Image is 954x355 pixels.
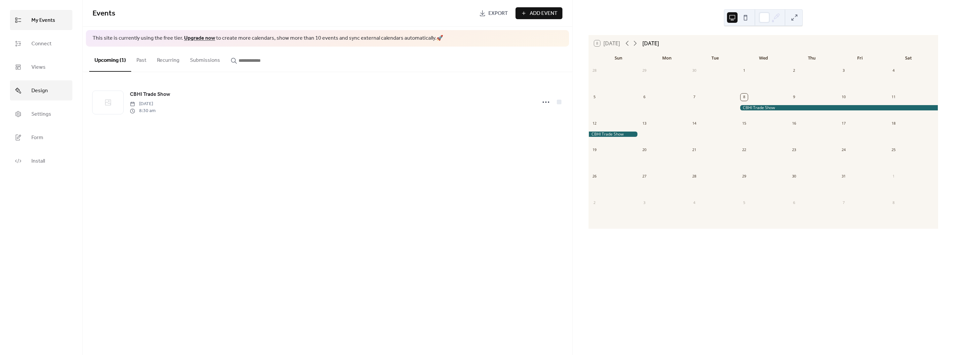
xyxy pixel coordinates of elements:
div: CBHI Trade Show [589,132,639,137]
button: Upcoming (1) [89,47,131,72]
a: Design [10,80,72,100]
a: Install [10,151,72,171]
div: 28 [591,67,598,74]
div: 5 [741,199,748,207]
div: 6 [641,94,648,101]
button: Recurring [152,47,185,71]
span: Add Event [530,10,557,18]
span: This site is currently using the free tier. to create more calendars, show more than 10 events an... [93,35,443,42]
div: CBHI Trade Show [739,105,938,111]
span: CBHI Trade Show [130,91,170,99]
div: 8 [741,94,748,101]
span: Design [31,86,48,96]
div: 16 [790,120,798,127]
div: 2 [790,67,798,74]
div: 2 [591,199,598,207]
span: Views [31,62,46,72]
div: 3 [641,199,648,207]
div: 9 [790,94,798,101]
div: 30 [790,173,798,180]
span: [DATE] [130,100,156,107]
div: 5 [591,94,598,101]
div: 29 [641,67,648,74]
div: 17 [840,120,847,127]
div: 23 [790,146,798,154]
div: 24 [840,146,847,154]
div: 1 [890,173,897,180]
div: 29 [741,173,748,180]
div: 8 [890,199,897,207]
a: Connect [10,33,72,54]
button: Submissions [185,47,225,71]
div: [DATE] [642,39,659,47]
span: Connect [31,39,52,49]
div: 15 [741,120,748,127]
div: 1 [741,67,748,74]
a: CBHI Trade Show [130,90,170,99]
div: 3 [840,67,847,74]
div: 30 [691,67,698,74]
span: Form [31,133,43,143]
span: 8:30 am [130,107,156,114]
div: Fri [836,52,884,65]
div: 10 [840,94,847,101]
span: Settings [31,109,51,119]
div: 19 [591,146,598,154]
div: 28 [691,173,698,180]
span: Events [93,6,115,21]
div: 21 [691,146,698,154]
div: 4 [890,67,897,74]
a: My Events [10,10,72,30]
span: My Events [31,15,55,25]
div: 6 [790,199,798,207]
div: 22 [741,146,748,154]
div: Wed [739,52,787,65]
a: Upgrade now [184,33,215,43]
div: Thu [787,52,836,65]
a: Settings [10,104,72,124]
a: Form [10,127,72,147]
a: Views [10,57,72,77]
div: Tue [691,52,739,65]
div: 27 [641,173,648,180]
div: 25 [890,146,897,154]
span: Install [31,156,45,166]
span: Export [488,10,508,18]
div: 13 [641,120,648,127]
a: Export [474,7,513,19]
div: 18 [890,120,897,127]
div: 11 [890,94,897,101]
div: 4 [691,199,698,207]
div: Sun [594,52,642,65]
button: Add Event [515,7,562,19]
div: 26 [591,173,598,180]
div: 7 [840,199,847,207]
button: Past [131,47,152,71]
div: Mon [642,52,691,65]
div: 20 [641,146,648,154]
div: 7 [691,94,698,101]
div: 14 [691,120,698,127]
div: Sat [884,52,933,65]
div: 31 [840,173,847,180]
div: 12 [591,120,598,127]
